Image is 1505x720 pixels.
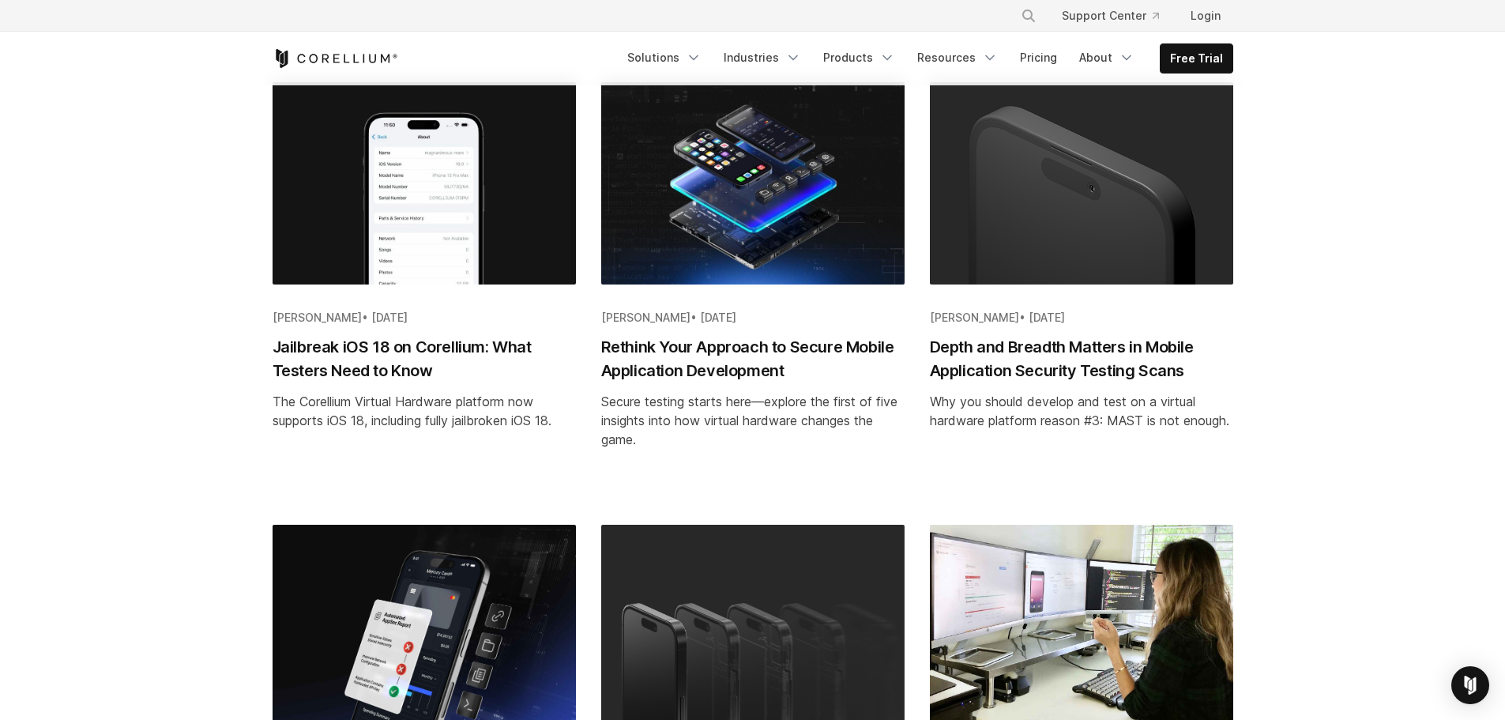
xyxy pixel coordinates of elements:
[273,310,576,326] div: •
[601,310,905,326] div: •
[1070,43,1144,72] a: About
[714,43,811,72] a: Industries
[1451,666,1489,704] div: Open Intercom Messenger
[1010,43,1067,72] a: Pricing
[273,82,576,285] img: Jailbreak iOS 18 on Corellium: What Testers Need to Know
[1049,2,1172,30] a: Support Center
[1002,2,1233,30] div: Navigation Menu
[273,311,362,324] span: [PERSON_NAME]
[273,392,576,430] div: The Corellium Virtual Hardware platform now supports iOS 18, including fully jailbroken iOS 18.
[1161,44,1232,73] a: Free Trial
[371,311,408,324] span: [DATE]
[618,43,711,72] a: Solutions
[601,82,905,285] img: Rethink Your Approach to Secure Mobile Application Development
[618,43,1233,74] div: Navigation Menu
[601,392,905,449] div: Secure testing starts here—explore the first of five insights into how virtual hardware changes t...
[930,311,1019,324] span: [PERSON_NAME]
[814,43,905,72] a: Products
[1029,311,1065,324] span: [DATE]
[908,43,1007,72] a: Resources
[601,311,690,324] span: [PERSON_NAME]
[930,82,1233,499] a: Blog post summary: Depth and Breadth Matters in Mobile Application Security Testing Scans
[930,310,1233,326] div: •
[930,392,1233,430] div: Why you should develop and test on a virtual hardware platform reason #3: MAST is not enough.
[601,82,905,499] a: Blog post summary: Rethink Your Approach to Secure Mobile Application Development
[601,335,905,383] h2: Rethink Your Approach to Secure Mobile Application Development
[1178,2,1233,30] a: Login
[930,82,1233,285] img: Depth and Breadth Matters in Mobile Application Security Testing Scans
[930,335,1233,383] h2: Depth and Breadth Matters in Mobile Application Security Testing Scans
[273,335,576,383] h2: Jailbreak iOS 18 on Corellium: What Testers Need to Know
[273,82,576,499] a: Blog post summary: Jailbreak iOS 18 on Corellium: What Testers Need to Know
[700,311,736,324] span: [DATE]
[273,49,398,68] a: Corellium Home
[1014,2,1043,30] button: Search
